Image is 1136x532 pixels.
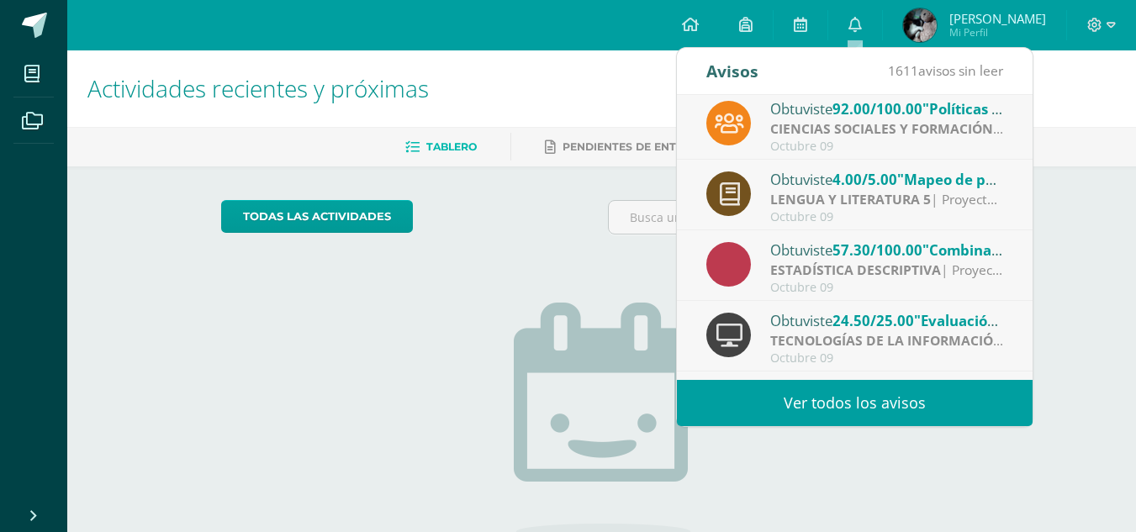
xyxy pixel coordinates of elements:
[770,119,1004,139] div: | Proyectos de dominio
[545,134,706,161] a: Pendientes de entrega
[922,99,1057,119] span: "Políticas públicas"
[922,240,1032,260] span: "Combinatoria"
[770,190,931,208] strong: LENGUA Y LITERATURA 5
[609,201,981,234] input: Busca una actividad próxima aquí...
[832,240,922,260] span: 57.30/100.00
[426,140,477,153] span: Tablero
[221,200,413,233] a: todas las Actividades
[770,261,941,279] strong: ESTADÍSTICA DESCRIPTIVA
[770,190,1004,209] div: | Proyectos de Dominio
[770,210,1004,224] div: Octubre 09
[87,72,429,104] span: Actividades recientes y próximas
[770,97,1004,119] div: Obtuviste en
[770,351,1004,366] div: Octubre 09
[832,99,922,119] span: 92.00/100.00
[770,119,1089,138] strong: CIENCIAS SOCIALES Y FORMACIÓN CIUDADANA 5
[770,331,1004,350] div: | Evaluación Final
[770,168,1004,190] div: Obtuviste en
[770,281,1004,295] div: Octubre 09
[405,134,477,161] a: Tablero
[903,8,937,42] img: 6cd496432c45f9fcca7cb2211ea3c11b.png
[770,261,1004,280] div: | Proyecto de dominio
[888,61,918,80] span: 1611
[770,239,1004,261] div: Obtuviste en
[770,309,1004,331] div: Obtuviste en
[914,311,1040,330] span: "Evaluación Final"
[563,140,706,153] span: Pendientes de entrega
[832,311,914,330] span: 24.50/25.00
[832,170,897,189] span: 4.00/5.00
[949,10,1046,27] span: [PERSON_NAME]
[706,48,758,94] div: Avisos
[888,61,1003,80] span: avisos sin leer
[949,25,1046,40] span: Mi Perfil
[770,140,1004,154] div: Octubre 09
[677,380,1033,426] a: Ver todos los avisos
